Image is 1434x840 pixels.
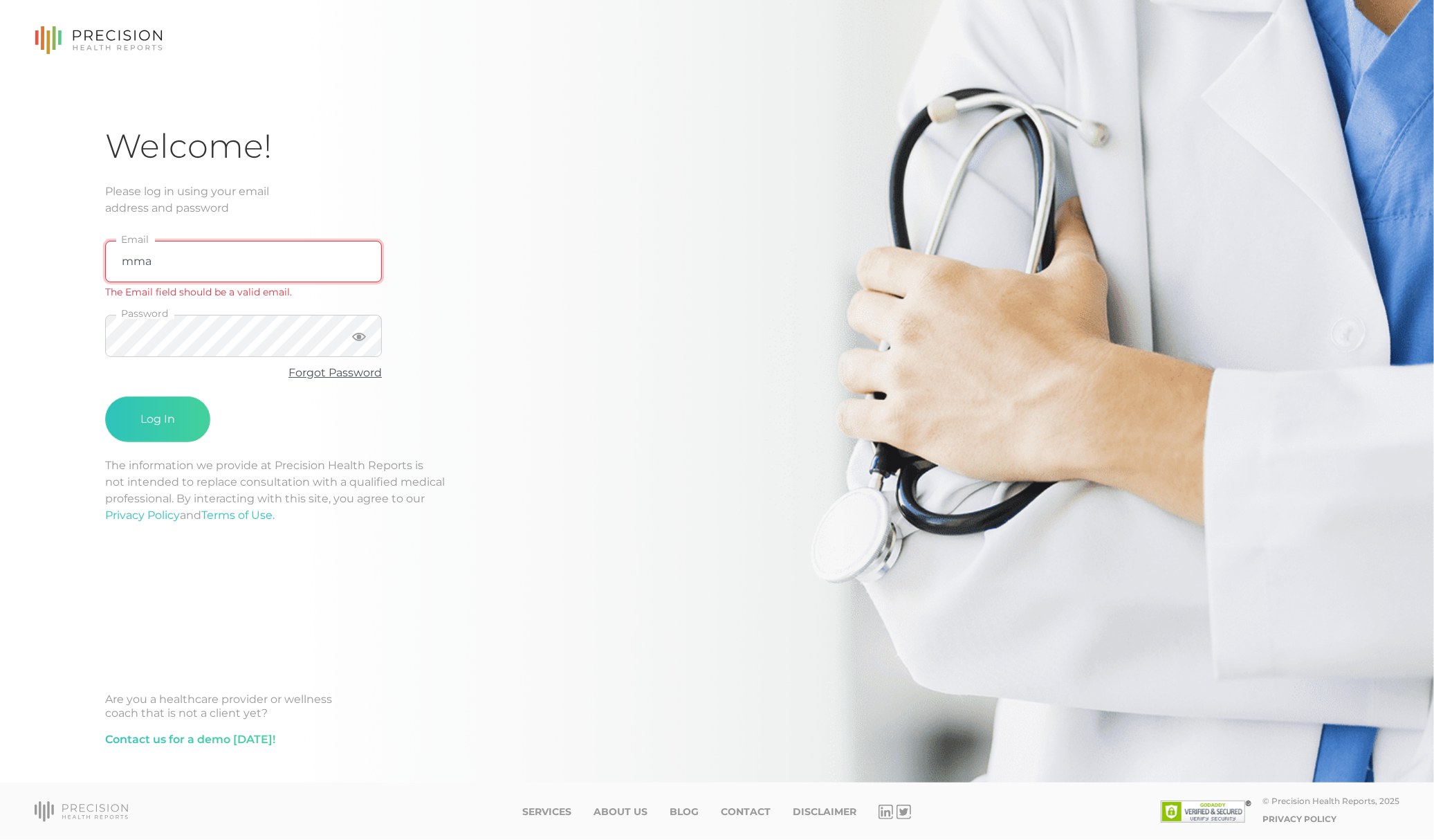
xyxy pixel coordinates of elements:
h1: Welcome! [105,126,1329,167]
div: The Email field should be a valid email. [105,285,382,300]
p: The information we provide at Precision Health Reports is not intended to replace consultation wi... [105,457,1329,524]
button: Log In [105,396,210,442]
div: Please log in using your email address and password [105,183,1329,217]
a: Contact [721,806,771,818]
a: Blog [670,806,699,818]
div: © Precision Health Reports, 2025 [1262,796,1399,806]
img: SSL site seal - click to verify [1161,801,1251,823]
a: About Us [594,806,647,818]
input: Email [105,241,382,282]
a: Privacy Policy [105,509,180,522]
a: Services [522,806,571,818]
a: Terms of Use. [201,509,275,522]
a: Privacy Policy [1262,814,1336,824]
a: Disclaimer [793,806,856,818]
div: Are you a healthcare provider or wellness coach that is not a client yet? [105,693,1329,720]
a: Forgot Password [288,366,382,379]
a: Contact us for a demo [DATE]! [105,731,275,748]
